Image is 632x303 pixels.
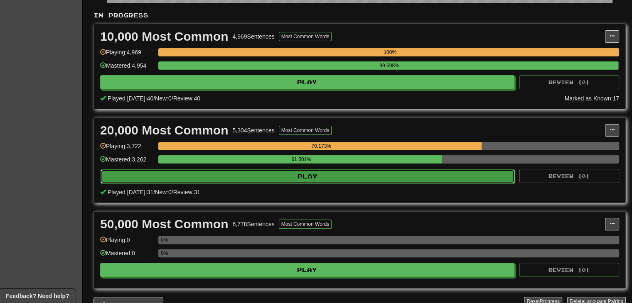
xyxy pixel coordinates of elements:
button: Play [100,263,514,277]
div: Playing: 0 [100,236,154,249]
span: New: 0 [155,189,172,195]
div: Playing: 4,969 [100,48,154,62]
span: Played [DATE]: 40 [108,95,153,102]
div: 5,304 Sentences [232,126,274,134]
div: 61.501% [161,155,442,164]
div: 10,000 Most Common [100,30,228,43]
span: New: 0 [155,95,172,102]
span: Open feedback widget [6,292,69,300]
span: Played [DATE]: 31 [108,189,153,195]
span: / [172,189,173,195]
span: / [153,95,155,102]
span: / [172,95,173,102]
div: 70.173% [161,142,482,150]
p: In Progress [93,11,626,20]
div: Playing: 3,722 [100,142,154,156]
button: Most Common Words [279,220,332,229]
button: Play [101,169,515,183]
span: / [153,189,155,195]
span: Review: 40 [173,95,200,102]
button: Review (0) [519,169,619,183]
button: Most Common Words [279,32,332,41]
button: Review (0) [519,263,619,277]
div: 6,778 Sentences [232,220,274,228]
div: 20,000 Most Common [100,124,228,137]
button: Most Common Words [279,126,332,135]
div: Mastered: 0 [100,249,154,263]
div: Mastered: 3,262 [100,155,154,169]
div: Marked as Known: 17 [564,94,619,103]
div: 100% [161,48,619,56]
div: Mastered: 4,954 [100,61,154,75]
button: Review (0) [519,75,619,89]
button: Play [100,75,514,89]
span: Review: 31 [173,189,200,195]
div: 50,000 Most Common [100,218,228,230]
div: 99.698% [161,61,617,70]
div: 4,969 Sentences [232,32,274,41]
